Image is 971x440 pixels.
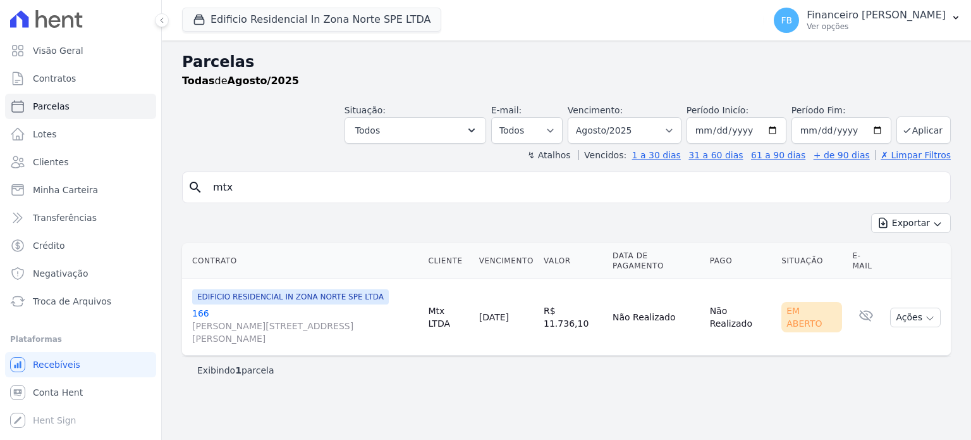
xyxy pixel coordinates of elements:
a: 31 a 60 dias [688,150,743,160]
label: Situação: [345,105,386,115]
th: Cliente [423,243,473,279]
button: FB Financeiro [PERSON_NAME] Ver opções [764,3,971,38]
a: ✗ Limpar Filtros [875,150,951,160]
span: Crédito [33,239,65,252]
a: Contratos [5,66,156,91]
p: de [182,73,299,89]
span: Clientes [33,156,68,168]
span: Visão Geral [33,44,83,57]
label: Vencimento: [568,105,623,115]
span: [PERSON_NAME][STREET_ADDRESS][PERSON_NAME] [192,320,418,345]
th: Pago [705,243,777,279]
span: Minha Carteira [33,184,98,196]
span: EDIFICIO RESIDENCIAL IN ZONA NORTE SPE LTDA [192,289,389,305]
strong: Agosto/2025 [228,75,299,87]
a: Parcelas [5,94,156,119]
a: Visão Geral [5,38,156,63]
button: Todos [345,117,486,144]
a: + de 90 dias [814,150,870,160]
a: Lotes [5,122,156,147]
th: Data de Pagamento [608,243,705,279]
div: Em Aberto [781,302,842,332]
td: Não Realizado [705,279,777,356]
span: FB [781,16,792,25]
label: Vencidos: [578,150,626,160]
span: Recebíveis [33,358,80,371]
button: Ações [890,308,941,327]
input: Buscar por nome do lote ou do cliente [205,175,945,200]
p: Ver opções [807,22,946,32]
i: search [188,180,203,195]
span: Contratos [33,72,76,85]
span: Todos [355,123,380,138]
p: Financeiro [PERSON_NAME] [807,9,946,22]
th: Contrato [182,243,423,279]
span: Lotes [33,128,57,141]
p: Exibindo parcela [197,364,274,377]
h2: Parcelas [182,51,951,73]
a: Troca de Arquivos [5,289,156,314]
label: ↯ Atalhos [527,150,570,160]
a: Transferências [5,205,156,230]
a: Crédito [5,233,156,258]
a: Clientes [5,149,156,175]
td: Mtx LTDA [423,279,473,356]
span: Parcelas [33,100,70,113]
a: 166[PERSON_NAME][STREET_ADDRESS][PERSON_NAME] [192,307,418,345]
a: Recebíveis [5,352,156,377]
label: Período Fim: [791,104,891,117]
b: 1 [235,365,241,375]
button: Aplicar [896,116,951,144]
label: E-mail: [491,105,522,115]
button: Edificio Residencial In Zona Norte SPE LTDA [182,8,441,32]
span: Transferências [33,211,97,224]
a: Conta Hent [5,380,156,405]
a: [DATE] [479,312,509,322]
button: Exportar [871,213,951,233]
a: Negativação [5,261,156,286]
span: Conta Hent [33,386,83,399]
th: Vencimento [474,243,539,279]
th: Situação [776,243,847,279]
td: R$ 11.736,10 [539,279,608,356]
th: E-mail [847,243,885,279]
span: Negativação [33,267,89,280]
a: 1 a 30 dias [632,150,681,160]
th: Valor [539,243,608,279]
a: Minha Carteira [5,177,156,203]
strong: Todas [182,75,215,87]
a: 61 a 90 dias [751,150,805,160]
span: Troca de Arquivos [33,295,111,308]
div: Plataformas [10,332,151,347]
label: Período Inicío: [687,105,748,115]
td: Não Realizado [608,279,705,356]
